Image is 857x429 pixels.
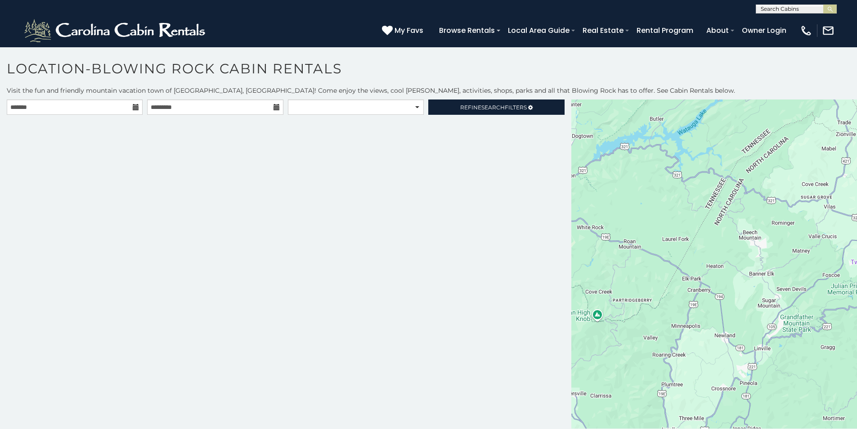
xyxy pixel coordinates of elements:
[481,104,505,111] span: Search
[632,23,698,38] a: Rental Program
[460,104,527,111] span: Refine Filters
[22,17,209,44] img: White-1-2.png
[435,23,499,38] a: Browse Rentals
[395,25,423,36] span: My Favs
[737,23,791,38] a: Owner Login
[800,24,812,37] img: phone-regular-white.png
[428,99,564,115] a: RefineSearchFilters
[578,23,628,38] a: Real Estate
[822,24,835,37] img: mail-regular-white.png
[503,23,574,38] a: Local Area Guide
[382,25,426,36] a: My Favs
[702,23,733,38] a: About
